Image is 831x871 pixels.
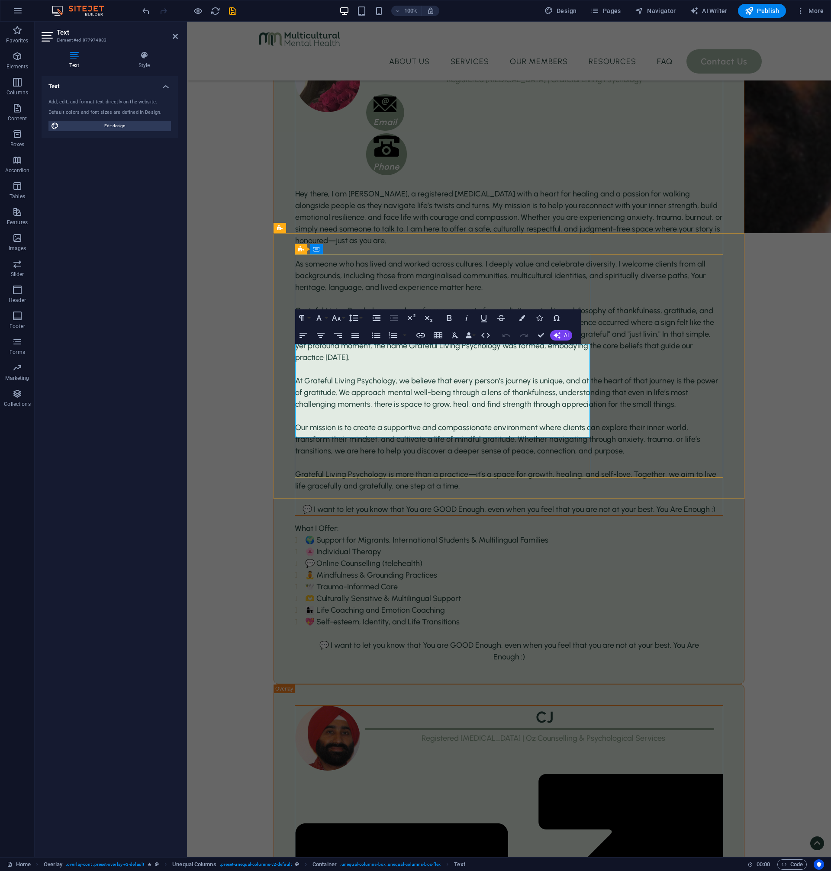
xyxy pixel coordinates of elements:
span: Click to select. Double-click to edit [454,859,465,870]
span: . overlay-cont .preset-overlay-v3-default [66,859,144,870]
div: Design (Ctrl+Alt+Y) [541,4,580,18]
h4: Text [42,51,110,69]
button: Clear Formatting [447,327,464,344]
span: Edit design [61,121,168,131]
button: Align Justify [347,327,364,344]
h6: Session time [747,859,770,870]
h2: Text [57,29,178,36]
i: This element is a customizable preset [155,862,159,867]
button: HTML [477,327,494,344]
span: Pages [590,6,621,15]
button: Edit design [48,121,171,131]
button: Usercentrics [814,859,824,870]
p: Accordion [5,167,29,174]
span: Click to select. Double-click to edit [172,859,216,870]
button: Navigator [631,4,680,18]
div: Add, edit, and format text directly on the website. [48,99,171,106]
button: Colors [514,309,530,327]
button: Superscript [403,309,419,327]
span: . unequal-columns-box .unequal-columns-box-flex [340,859,441,870]
i: This element is a customizable preset [295,862,299,867]
button: Ordered List [385,327,401,344]
button: Underline (Ctrl+U) [476,309,492,327]
p: Slider [11,271,24,278]
i: On resize automatically adjust zoom level to fit chosen device. [427,7,435,15]
span: Design [544,6,577,15]
button: Decrease Indent [386,309,402,327]
i: Save (Ctrl+S) [228,6,238,16]
p: Content [8,115,27,122]
span: AI [564,333,569,338]
p: Columns [6,89,28,96]
h4: Text [42,76,178,92]
p: Boxes [10,141,25,148]
span: More [796,6,824,15]
nav: breadcrumb [44,859,465,870]
button: Click here to leave preview mode and continue editing [193,6,203,16]
span: Click to select. Double-click to edit [44,859,63,870]
button: Undo (Ctrl+Z) [498,327,515,344]
p: Tables [10,193,25,200]
button: Align Right [330,327,346,344]
button: Subscript [420,309,437,327]
p: Favorites [6,37,28,44]
button: Code [777,859,807,870]
button: Bold (Ctrl+B) [441,309,457,327]
p: Collections [4,401,30,408]
span: : [763,861,764,868]
p: Images [9,245,26,252]
img: Editor Logo [50,6,115,16]
button: Paragraph Format [295,309,312,327]
div: Default colors and font sizes are defined in Design. [48,109,171,116]
button: Align Center [312,327,329,344]
button: Confirm (Ctrl+⏎) [533,327,549,344]
p: Footer [10,323,25,330]
button: Unordered List [368,327,384,344]
button: Icons [531,309,548,327]
button: Increase Indent [368,309,385,327]
h4: Style [110,51,178,69]
p: Forms [10,349,25,356]
button: Design [541,4,580,18]
p: Header [9,297,26,304]
button: Special Characters [548,309,565,327]
button: Pages [587,4,624,18]
button: AI [550,330,572,341]
p: Marketing [5,375,29,382]
button: reload [210,6,220,16]
span: Navigator [635,6,676,15]
button: 100% [391,6,422,16]
button: Line Height [347,309,364,327]
i: Reload page [210,6,220,16]
span: Publish [745,6,779,15]
button: Data Bindings [464,327,477,344]
span: 00 00 [757,859,770,870]
a: Click to cancel selection. Double-click to open Pages [7,859,31,870]
button: Ordered List [401,327,408,344]
button: Insert Table [430,327,446,344]
button: save [227,6,238,16]
button: Align Left [295,327,312,344]
span: AI Writer [690,6,728,15]
button: Publish [738,4,786,18]
button: Italic (Ctrl+I) [458,309,475,327]
i: Undo: Change text (Ctrl+Z) [141,6,151,16]
button: Redo (Ctrl+Shift+Z) [515,327,532,344]
button: Insert Link [412,327,429,344]
button: Strikethrough [493,309,509,327]
span: Code [781,859,803,870]
span: Click to select. Double-click to edit [312,859,337,870]
h3: Element #ed-877974883 [57,36,161,44]
button: More [793,4,827,18]
button: Font Family [312,309,329,327]
p: Features [7,219,28,226]
button: AI Writer [686,4,731,18]
button: Font Size [330,309,346,327]
h6: 100% [404,6,418,16]
span: . preset-unequal-columns-v2-default [220,859,292,870]
i: Element contains an animation [148,862,151,867]
p: Elements [6,63,29,70]
button: undo [141,6,151,16]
